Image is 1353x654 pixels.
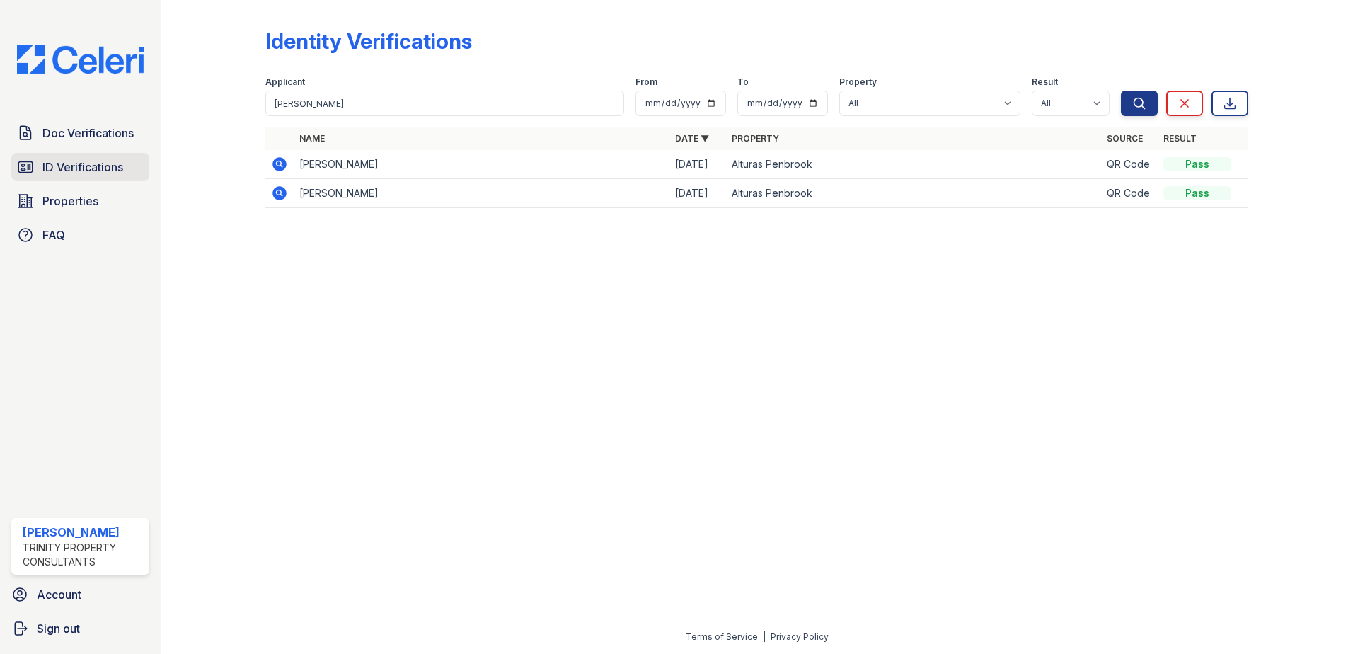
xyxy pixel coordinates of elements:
label: Result [1032,76,1058,88]
td: QR Code [1101,150,1158,179]
span: ID Verifications [42,159,123,176]
td: Alturas Penbrook [726,150,1102,179]
div: | [763,631,766,642]
a: Account [6,580,155,609]
td: Alturas Penbrook [726,179,1102,208]
a: Doc Verifications [11,119,149,147]
label: To [737,76,749,88]
a: ID Verifications [11,153,149,181]
td: QR Code [1101,179,1158,208]
label: Applicant [265,76,305,88]
div: Pass [1163,157,1231,171]
td: [DATE] [669,150,726,179]
a: Property [732,133,779,144]
a: Name [299,133,325,144]
div: Identity Verifications [265,28,472,54]
a: Result [1163,133,1197,144]
a: FAQ [11,221,149,249]
td: [PERSON_NAME] [294,150,669,179]
a: Privacy Policy [771,631,829,642]
a: Date ▼ [675,133,709,144]
td: [DATE] [669,179,726,208]
span: Doc Verifications [42,125,134,142]
label: Property [839,76,877,88]
a: Sign out [6,614,155,643]
td: [PERSON_NAME] [294,179,669,208]
a: Properties [11,187,149,215]
span: FAQ [42,226,65,243]
span: Account [37,586,81,603]
span: Properties [42,193,98,210]
a: Terms of Service [686,631,758,642]
input: Search by name or phone number [265,91,624,116]
div: Pass [1163,186,1231,200]
label: From [635,76,657,88]
div: Trinity Property Consultants [23,541,144,569]
div: [PERSON_NAME] [23,524,144,541]
img: CE_Logo_Blue-a8612792a0a2168367f1c8372b55b34899dd931a85d93a1a3d3e32e68fde9ad4.png [6,45,155,74]
span: Sign out [37,620,80,637]
a: Source [1107,133,1143,144]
